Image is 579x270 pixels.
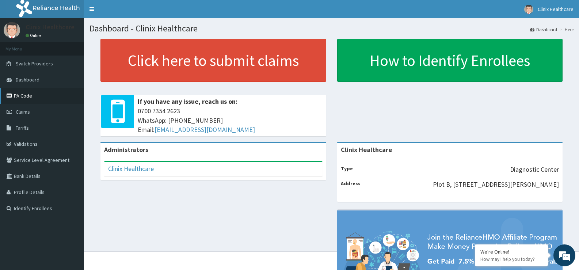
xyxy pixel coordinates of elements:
li: Here [558,26,574,33]
b: Administrators [104,145,148,154]
p: Clinix Healthcare [26,24,75,30]
p: Plot B, [STREET_ADDRESS][PERSON_NAME] [433,180,559,189]
div: We're Online! [480,248,542,255]
span: Tariffs [16,125,29,131]
b: If you have any issue, reach us on: [138,97,237,106]
span: 0700 7354 2623 WhatsApp: [PHONE_NUMBER] Email: [138,106,323,134]
span: Dashboard [16,76,39,83]
a: Click here to submit claims [100,39,326,82]
strong: Clinix Healthcare [341,145,392,154]
img: User Image [4,22,20,38]
a: Online [26,33,43,38]
a: How to Identify Enrollees [337,39,563,82]
span: Claims [16,109,30,115]
b: Type [341,165,353,172]
b: Address [341,180,361,187]
img: User Image [524,5,533,14]
p: How may I help you today? [480,256,542,262]
a: Clinix Healthcare [108,164,154,173]
span: Switch Providers [16,60,53,67]
h1: Dashboard - Clinix Healthcare [89,24,574,33]
a: Dashboard [530,26,557,33]
p: Diagnostic Center [510,165,559,174]
a: [EMAIL_ADDRESS][DOMAIN_NAME] [155,125,255,134]
span: Clinix Healthcare [538,6,574,12]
